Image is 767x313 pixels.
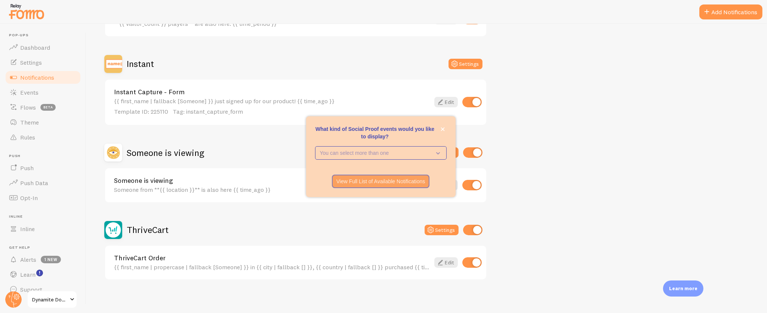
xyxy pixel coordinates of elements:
p: You can select more than one [320,149,431,157]
span: Pop-ups [9,33,81,38]
svg: <p>Watch New Feature Tutorials!</p> [36,270,43,276]
div: **{{ visitor_count }} players** are also here. {{ time_period }} [114,20,430,27]
a: Events [4,85,81,100]
a: Support [4,282,81,297]
span: Tag: instant_capture_form [173,108,243,115]
span: Get Help [9,245,81,250]
a: Opt-In [4,190,81,205]
div: {{ first_name | propercase | fallback [Someone] }} in {{ city | fallback [] }}, {{ country | fall... [114,264,430,270]
img: fomo-relay-logo-orange.svg [8,2,45,21]
span: Settings [20,59,42,66]
span: Learn [20,271,36,278]
span: Dashboard [20,44,50,51]
a: Push [4,160,81,175]
a: Learn [4,267,81,282]
a: Settings [4,55,81,70]
span: Dynamite Doubles [32,295,68,304]
a: Instant Capture - Form [114,89,430,95]
span: Alerts [20,256,36,263]
p: What kind of Social Proof events would you like to display? [315,125,447,140]
span: Theme [20,119,39,126]
h2: Instant [127,58,154,70]
h2: ThriveCart [127,224,169,236]
div: What kind of Social Proof events would you like to display? [306,116,456,197]
button: Settings [425,225,459,235]
button: close, [439,125,447,133]
a: Dashboard [4,40,81,55]
p: Learn more [669,285,697,292]
span: Inline [9,214,81,219]
div: Someone from **{{ location }}** is also here {{ time_ago }} [114,186,430,193]
span: Support [20,286,42,293]
span: Template ID: 225110 [114,108,168,115]
a: Inline [4,221,81,236]
span: Push [9,154,81,159]
span: Flows [20,104,36,111]
a: Rules [4,130,81,145]
a: Edit [434,97,458,107]
button: You can select more than one [315,146,447,160]
a: Alerts 1 new [4,252,81,267]
span: Events [20,89,38,96]
img: ThriveCart [104,221,122,239]
span: beta [40,104,56,111]
a: Someone is viewing [114,177,430,184]
span: 1 new [41,256,61,263]
span: Push [20,164,34,172]
button: Settings [449,59,483,69]
a: ThriveCart Order [114,255,430,261]
span: Notifications [20,74,54,81]
img: Instant [104,55,122,73]
div: Learn more [663,280,703,297]
span: Inline [20,225,35,233]
span: Opt-In [20,194,38,202]
img: Someone is viewing [104,144,122,162]
div: {{ first_name | fallback [Someone] }} just signed up for our product! {{ time_ago }} [114,98,430,116]
span: Rules [20,134,35,141]
button: View Full List of Available Notifications [332,175,430,188]
a: Theme [4,115,81,130]
a: Flows beta [4,100,81,115]
a: Push Data [4,175,81,190]
span: Push Data [20,179,48,187]
a: Notifications [4,70,81,85]
a: Dynamite Doubles [27,291,77,309]
a: Edit [434,257,458,268]
p: View Full List of Available Notifications [336,178,425,185]
h2: Someone is viewing [127,147,204,159]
